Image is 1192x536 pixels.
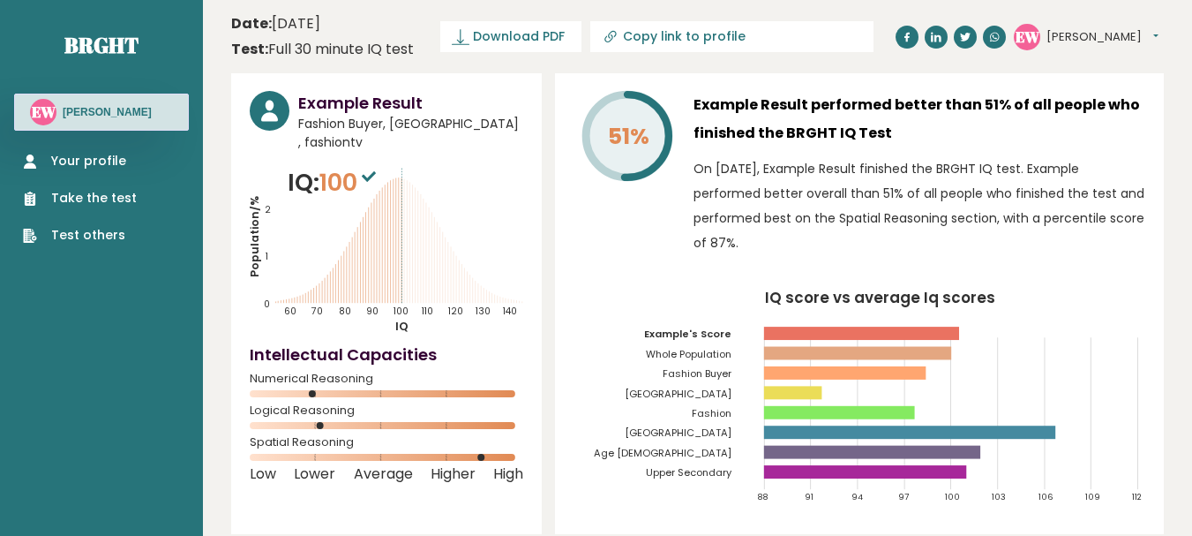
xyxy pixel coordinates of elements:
[394,305,409,318] tspan: 100
[23,189,137,208] a: Take the test
[644,327,731,341] tspan: Example's Score
[1016,26,1040,46] text: EW
[663,366,731,381] tspan: Fashion Buyer
[646,347,731,361] tspan: Whole Population
[1046,28,1158,46] button: [PERSON_NAME]
[852,491,864,502] tspan: 94
[493,471,523,478] span: High
[608,121,649,152] tspan: 51%
[264,298,270,312] tspan: 0
[1132,491,1142,502] tspan: 112
[231,39,268,59] b: Test:
[63,105,152,119] h3: [PERSON_NAME]
[284,305,296,318] tspan: 60
[250,407,523,414] span: Logical Reasoning
[431,471,476,478] span: Higher
[759,491,769,502] tspan: 88
[993,491,1007,502] tspan: 103
[64,31,139,59] a: Brght
[440,21,581,52] a: Download PDF
[250,375,523,382] span: Numerical Reasoning
[265,203,271,216] tspan: 2
[625,387,731,401] tspan: [GEOGRAPHIC_DATA]
[625,426,731,440] tspan: [GEOGRAPHIC_DATA]
[294,471,335,478] span: Lower
[693,156,1145,255] p: On [DATE], Example Result finished the BRGHT IQ test. Example performed better overall than 51% o...
[250,343,523,366] h4: Intellectual Capacities
[423,305,434,318] tspan: 110
[231,13,320,34] time: [DATE]
[340,305,352,318] tspan: 80
[449,305,464,318] tspan: 120
[247,196,262,277] tspan: Population/%
[266,250,268,263] tspan: 1
[366,305,379,318] tspan: 90
[692,406,731,420] tspan: Fashion
[693,91,1145,147] h3: Example Result performed better than 51% of all people who finished the BRGHT IQ Test
[23,152,137,170] a: Your profile
[23,226,137,245] a: Test others
[32,102,56,122] text: EW
[231,13,272,34] b: Date:
[250,439,523,446] span: Spatial Reasoning
[646,465,732,479] tspan: Upper Secondary
[594,446,731,460] tspan: Age [DEMOGRAPHIC_DATA]
[288,165,380,200] p: IQ:
[504,305,518,318] tspan: 140
[298,91,523,115] h3: Example Result
[476,305,491,318] tspan: 130
[1039,491,1054,502] tspan: 106
[946,491,961,502] tspan: 100
[319,166,380,199] span: 100
[231,39,414,60] div: Full 30 minute IQ test
[354,471,413,478] span: Average
[473,27,565,46] span: Download PDF
[311,305,324,318] tspan: 70
[396,319,409,334] tspan: IQ
[1085,491,1100,502] tspan: 109
[250,471,276,478] span: Low
[899,491,910,502] tspan: 97
[806,491,814,502] tspan: 91
[765,287,995,308] tspan: IQ score vs average Iq scores
[298,115,523,152] span: Fashion Buyer, [GEOGRAPHIC_DATA] , fashiontv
